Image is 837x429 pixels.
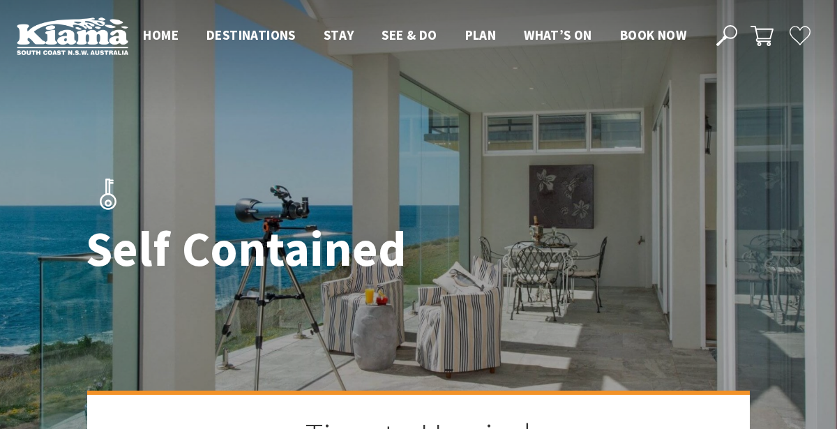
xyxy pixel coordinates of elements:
[324,27,354,43] span: Stay
[17,17,128,55] img: Kiama Logo
[382,27,437,43] span: See & Do
[465,27,497,43] span: Plan
[620,27,686,43] span: Book now
[143,27,179,43] span: Home
[86,223,480,276] h1: Self Contained
[524,27,592,43] span: What’s On
[206,27,296,43] span: Destinations
[129,24,700,47] nav: Main Menu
